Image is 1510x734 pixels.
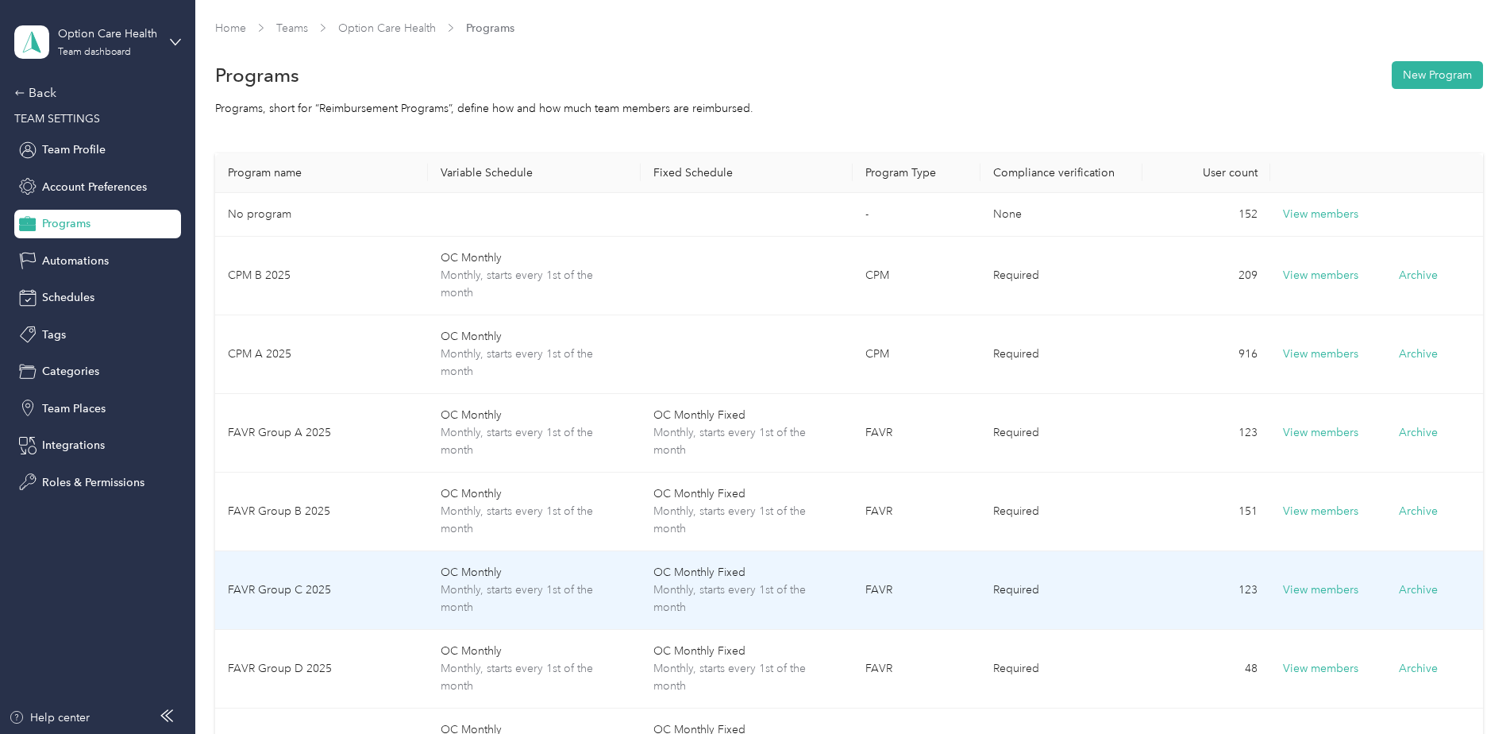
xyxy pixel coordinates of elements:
[215,100,1483,117] div: Programs, short for “Reimbursement Programs”, define how and how much team members are reimbursed.
[441,424,628,459] span: Monthly, starts every 1st of the month
[42,215,91,232] span: Programs
[1142,551,1270,630] td: 123
[1142,193,1270,237] td: 152
[215,473,428,551] td: FAVR Group B 2025
[980,551,1142,630] td: Required
[441,267,628,302] span: Monthly, starts every 1st of the month
[1142,237,1270,315] td: 209
[215,394,428,473] td: FAVR Group A 2025
[980,394,1142,473] td: Required
[14,112,100,126] span: TEAM SETTINGS
[1283,206,1358,223] button: View members
[1283,346,1358,363] button: View members
[441,346,628,381] span: Monthly, starts every 1st of the month
[980,315,1142,394] td: Required
[980,473,1142,551] td: Required
[853,315,980,394] td: CPM
[42,141,106,158] span: Team Profile
[215,153,428,193] th: Program name
[276,21,308,35] a: Teams
[215,237,428,315] td: CPM B 2025
[1283,581,1358,599] button: View members
[853,153,980,193] th: Program Type
[42,400,106,417] span: Team Places
[215,315,428,394] td: CPM A 2025
[441,485,628,503] span: OC Monthly
[1399,660,1438,677] button: Archive
[428,153,641,193] th: Variable Schedule
[215,67,299,83] h1: Programs
[441,503,628,538] span: Monthly, starts every 1st of the month
[42,474,144,491] span: Roles & Permissions
[1399,503,1438,520] button: Archive
[42,363,99,380] span: Categories
[1392,61,1483,89] button: New Program
[980,237,1142,315] td: Required
[1399,346,1438,362] button: Archive
[653,485,841,503] span: OC Monthly Fixed
[653,424,841,459] span: Monthly, starts every 1st of the month
[1142,315,1270,394] td: 916
[9,709,90,726] button: Help center
[1399,424,1438,441] button: Archive
[1421,645,1510,734] iframe: Everlance-gr Chat Button Frame
[58,48,131,57] div: Team dashboard
[441,581,628,616] span: Monthly, starts every 1st of the month
[1283,424,1358,442] button: View members
[14,83,173,102] div: Back
[653,643,841,660] span: OC Monthly Fixed
[653,581,841,616] span: Monthly, starts every 1st of the month
[441,328,628,346] span: OC Monthly
[853,237,980,315] td: CPM
[653,407,841,424] span: OC Monthly Fixed
[441,249,628,267] span: OC Monthly
[42,437,105,454] span: Integrations
[42,326,66,343] span: Tags
[853,630,980,709] td: FAVR
[853,193,980,237] td: -
[980,630,1142,709] td: Required
[1399,267,1438,284] button: Archive
[338,21,436,35] a: Option Care Health
[653,660,841,695] span: Monthly, starts every 1st of the month
[980,153,1142,193] th: Compliance verification
[1283,660,1358,678] button: View members
[853,551,980,630] td: FAVR
[42,179,147,195] span: Account Preferences
[853,394,980,473] td: FAVR
[1283,267,1358,284] button: View members
[215,630,428,709] td: FAVR Group D 2025
[653,564,841,581] span: OC Monthly Fixed
[1142,153,1270,193] th: User count
[215,21,246,35] a: Home
[653,503,841,538] span: Monthly, starts every 1st of the month
[1142,394,1270,473] td: 123
[42,253,109,269] span: Automations
[441,407,628,424] span: OC Monthly
[466,20,514,37] span: Programs
[42,289,94,306] span: Schedules
[441,564,628,581] span: OC Monthly
[441,643,628,660] span: OC Monthly
[215,551,428,630] td: FAVR Group C 2025
[853,473,980,551] td: FAVR
[641,153,853,193] th: Fixed Schedule
[441,660,628,695] span: Monthly, starts every 1st of the month
[980,193,1142,237] td: None
[1283,503,1358,520] button: View members
[1399,581,1438,598] button: Archive
[1142,473,1270,551] td: 151
[1142,630,1270,709] td: 48
[58,25,157,42] div: Option Care Health
[215,193,428,237] td: No program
